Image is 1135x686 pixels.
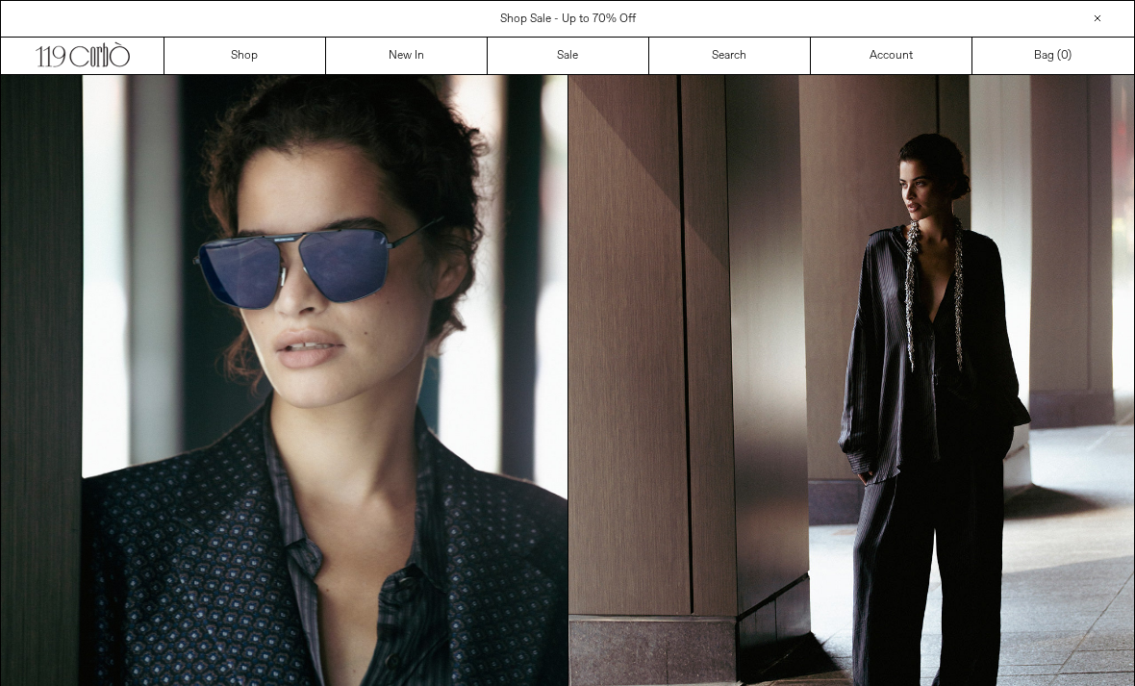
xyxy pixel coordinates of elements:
a: Shop Sale - Up to 70% Off [500,12,636,27]
a: Shop [164,38,326,74]
a: New In [326,38,488,74]
a: Account [811,38,972,74]
a: Search [649,38,811,74]
span: ) [1061,47,1072,64]
span: 0 [1061,48,1068,64]
a: Sale [488,38,649,74]
a: Bag () [972,38,1134,74]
